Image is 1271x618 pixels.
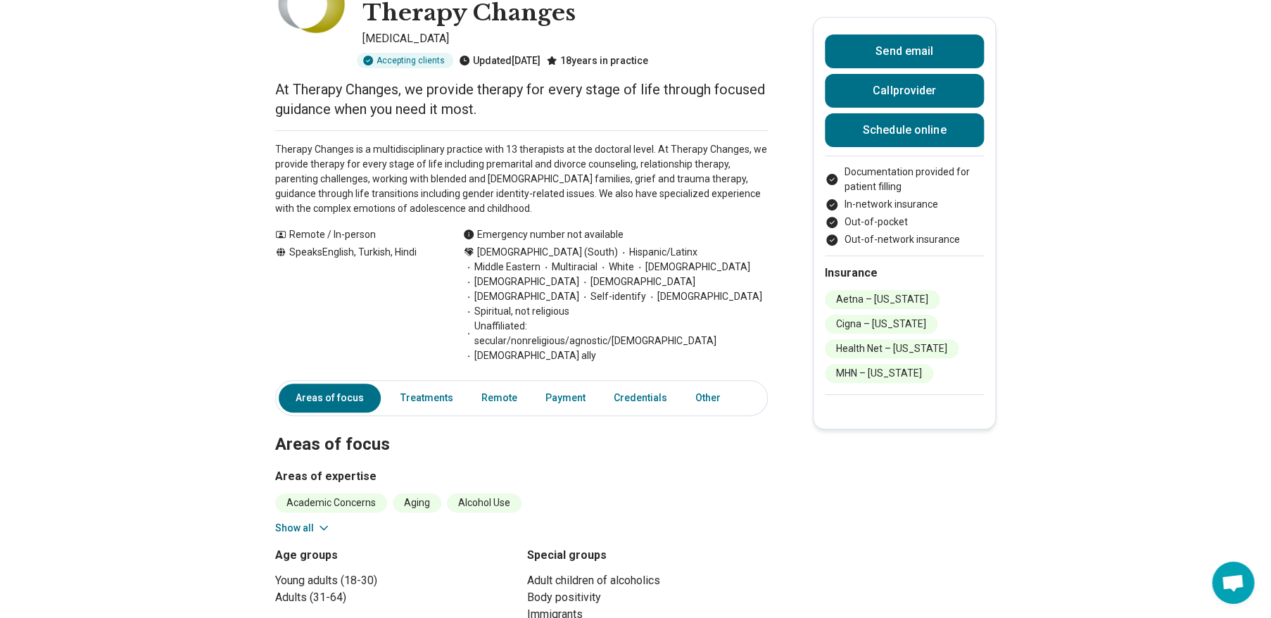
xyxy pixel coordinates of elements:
div: Speaks English, Turkish, Hindi [275,245,435,363]
a: Areas of focus [279,384,381,412]
button: Send email [825,34,984,68]
span: Spiritual, not religious [463,304,569,319]
div: Remote / In-person [275,227,435,242]
li: Documentation provided for patient filling [825,165,984,194]
a: Credentials [605,384,676,412]
span: [DEMOGRAPHIC_DATA] [463,289,579,304]
button: Callprovider [825,74,984,108]
li: Adults (31-64) [275,589,516,606]
div: Emergency number not available [463,227,624,242]
span: [DEMOGRAPHIC_DATA] (South) [477,245,618,260]
span: [DEMOGRAPHIC_DATA] [579,275,695,289]
span: White [597,260,634,275]
span: Hispanic/Latinx [618,245,697,260]
span: Self-identify [579,289,646,304]
span: [DEMOGRAPHIC_DATA] ally [463,348,596,363]
a: Schedule online [825,113,984,147]
a: Treatments [392,384,462,412]
p: Therapy Changes is a multidisciplinary practice with 13 therapists at the doctoral level. At Ther... [275,142,768,216]
h3: Areas of expertise [275,468,768,485]
h2: Areas of focus [275,399,768,457]
span: [DEMOGRAPHIC_DATA] [646,289,762,304]
span: Multiracial [540,260,597,275]
li: Cigna – [US_STATE] [825,315,937,334]
li: MHN – [US_STATE] [825,364,933,383]
button: Show all [275,521,331,536]
li: Out-of-network insurance [825,232,984,247]
span: [DEMOGRAPHIC_DATA] [463,275,579,289]
p: [MEDICAL_DATA] [362,30,768,47]
div: Open chat [1212,562,1254,604]
span: Unaffiliated: secular/nonreligious/agnostic/[DEMOGRAPHIC_DATA] [463,319,768,348]
li: In-network insurance [825,197,984,212]
div: Updated [DATE] [459,53,540,68]
div: Accepting clients [357,53,453,68]
span: [DEMOGRAPHIC_DATA] [634,260,750,275]
li: Aetna – [US_STATE] [825,290,940,309]
h2: Insurance [825,265,984,282]
li: Adult children of alcoholics [527,572,768,589]
a: Other [687,384,738,412]
li: Body positivity [527,589,768,606]
li: Academic Concerns [275,493,387,512]
h3: Age groups [275,547,516,564]
p: At Therapy Changes, we provide therapy for every stage of life through focused guidance when you ... [275,80,768,119]
span: Middle Eastern [463,260,540,275]
a: Payment [537,384,594,412]
div: 18 years in practice [546,53,648,68]
li: Alcohol Use [447,493,521,512]
ul: Payment options [825,165,984,247]
li: Health Net – [US_STATE] [825,339,959,358]
li: Aging [393,493,441,512]
h3: Special groups [527,547,768,564]
a: Remote [473,384,526,412]
li: Out-of-pocket [825,215,984,229]
li: Young adults (18-30) [275,572,516,589]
